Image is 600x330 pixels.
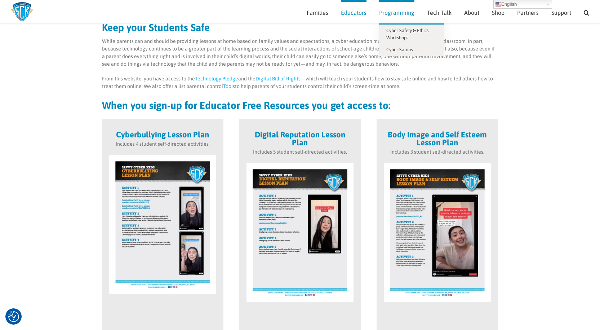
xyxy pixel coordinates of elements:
[384,148,491,156] p: Includes 3 student self-directed activities.
[386,28,428,40] span: Cyber Safety & Ethics Workshops
[8,311,19,322] button: Consent Preferences
[386,47,413,52] span: Cyber Salons
[109,155,216,294] img: SCK-Lesson-Plan-Cyberbullying
[223,83,235,89] a: Tools
[246,163,354,302] img: SCK-Lesson-Plan-Digital-Reputation
[255,130,345,147] strong: Digital Reputation Lesson Plan
[464,10,479,16] span: About
[307,10,328,16] span: Families
[388,130,487,147] strong: Body Image and Self Esteem Lesson Plan
[427,10,452,16] span: Tech Talk
[246,148,354,156] p: Includes 5 student self-directed activities.
[102,75,498,90] p: From this website, you have access to the and the —which will teach your students how to stay saf...
[517,10,539,16] span: Partners
[8,311,19,322] img: Revisit consent button
[379,25,444,44] a: Cyber Safety & Ethics Workshops
[551,10,571,16] span: Support
[379,10,414,16] span: Programming
[102,38,498,68] p: While parents can and should be providing lessons at home based on family values and expectations...
[379,44,444,56] a: Cyber Salons
[384,163,491,302] img: SCK-Lesson-Plan-Body-Image-&-Self-Esteem
[11,2,34,22] img: Savvy Cyber Kids Logo
[195,76,238,82] a: Technology Pledge
[102,22,498,32] h2: Keep your Students Safe
[255,76,301,82] a: Digital Bill of Rights
[492,10,505,16] span: Shop
[341,10,366,16] span: Educators
[495,1,501,7] img: en
[109,140,216,148] p: Includes 4 student self-directed activities.
[102,100,498,110] h2: When you sign-up for Educator Free Resources you get access to:
[116,130,209,139] strong: Cyberbullying Lesson Plan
